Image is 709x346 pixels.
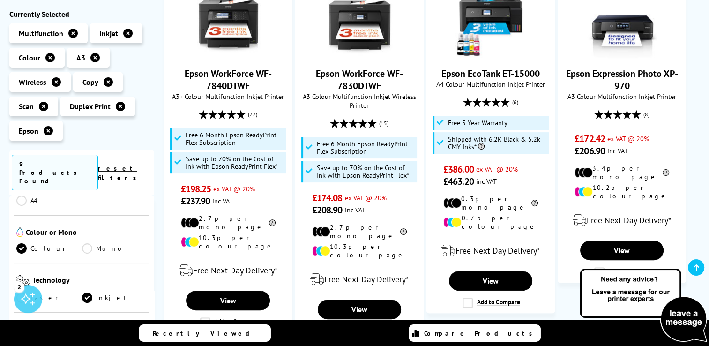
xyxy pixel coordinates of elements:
span: £198.25 [181,183,211,195]
img: Technology [16,275,30,286]
span: Epson [19,126,38,135]
span: Duplex Print [70,102,111,111]
a: Epson EcoTank ET-15000 [441,68,540,80]
li: 10.3p per colour page [181,233,276,250]
div: modal_delivery [432,238,550,264]
span: £208.90 [312,204,343,216]
span: A3 Colour Multifunction Inkjet Printer [563,92,681,101]
span: Scan [19,102,34,111]
span: Save up to 70% on the Cost of Ink with Epson ReadyPrint Flex* [186,155,284,170]
a: Recently Viewed [139,324,271,342]
span: inc VAT [212,196,233,205]
span: Technology [32,275,148,288]
label: Add to Compare [200,317,257,328]
li: 10.2p per colour page [575,183,669,200]
li: 3.4p per mono page [575,164,669,181]
span: (22) [248,105,257,123]
a: View [580,241,664,260]
span: (8) [643,105,649,123]
span: £386.00 [443,163,474,175]
a: Inkjet [82,293,148,303]
span: inc VAT [344,205,365,214]
span: A3 [76,53,85,62]
span: Free 6 Month Epson ReadyPrint Flex Subscription [186,131,284,146]
a: Compare Products [409,324,541,342]
span: Copy [82,77,98,87]
span: ex VAT @ 20% [344,193,386,202]
span: (6) [512,93,518,111]
div: 2 [14,282,24,292]
span: Inkjet [99,29,118,38]
a: View [449,271,532,291]
li: 10.3p per colour page [312,242,407,259]
div: modal_delivery [169,257,287,284]
li: 0.7p per colour page [443,214,538,231]
a: Laser [16,293,82,303]
span: Save up to 70% on the Cost of Ink with Epson ReadyPrint Flex* [317,164,415,179]
a: View [186,291,269,310]
img: Open Live Chat window [578,267,709,344]
span: Shipped with 6.2K Black & 5.2k CMY Inks* [448,135,546,150]
span: Colour or Mono [26,227,147,239]
span: 9 Products Found [12,155,98,190]
a: View [318,300,401,319]
a: Epson WorkForce WF-7840DTWF [185,68,272,92]
span: A3+ Colour Multifunction Inkjet Printer [169,92,287,101]
span: ex VAT @ 20% [213,184,255,193]
a: Colour [16,243,82,254]
span: inc VAT [607,146,628,155]
span: £237.90 [181,195,210,207]
a: Epson WorkForce WF-7840DTWF [193,51,263,60]
span: A4 Colour Multifunction Inkjet Printer [432,80,550,89]
div: modal_delivery [563,207,681,233]
li: 2.7p per mono page [181,214,276,231]
span: £172.42 [575,133,605,145]
span: (15) [379,114,388,132]
a: A4 [16,196,82,206]
span: £174.08 [312,192,343,204]
span: ex VAT @ 20% [476,165,518,173]
a: Epson Expression Photo XP-970 [587,51,657,60]
span: £463.20 [443,175,474,188]
a: reset filters [98,164,142,182]
img: Colour or Mono [16,227,23,237]
span: Colour [19,53,40,62]
div: modal_delivery [300,266,418,293]
a: Epson Expression Photo XP-970 [566,68,678,92]
span: Free 6 Month Epson ReadyPrint Flex Subscription [317,140,415,155]
label: Add to Compare [463,298,520,308]
a: Mono [82,243,148,254]
span: Recently Viewed [153,329,259,338]
div: Currently Selected [9,9,154,19]
a: Epson WorkForce WF-7830DTWF [324,51,395,60]
span: Free 5 Year Warranty [448,119,507,127]
li: 2.7p per mono page [312,223,407,240]
span: Multifunction [19,29,63,38]
span: £206.90 [575,145,605,157]
span: A3 Colour Multifunction Inkjet Wireless Printer [300,92,418,110]
span: ex VAT @ 20% [607,134,649,143]
span: inc VAT [476,177,497,186]
a: Epson WorkForce WF-7830DTWF [316,68,403,92]
span: Compare Products [424,329,537,338]
span: Wireless [19,77,46,87]
li: 0.3p per mono page [443,195,538,211]
a: Epson EcoTank ET-15000 [455,51,526,60]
